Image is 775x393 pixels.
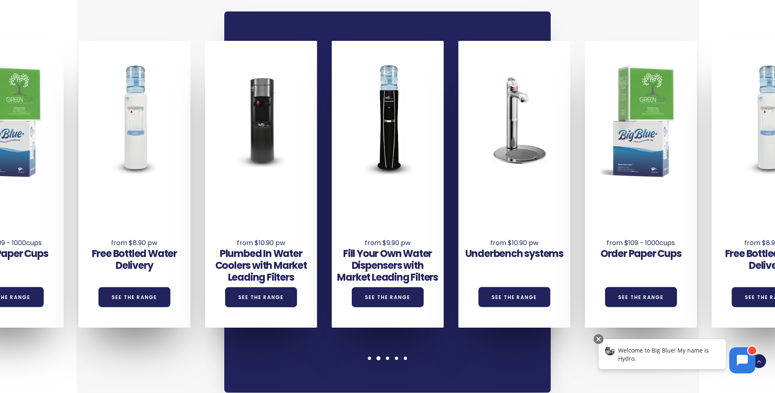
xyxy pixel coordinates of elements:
a: See the Range [478,287,550,307]
a: See the Range [98,287,170,307]
a: See the Range [605,287,677,307]
a: Plumbed In Water Coolers with Market Leading Filters [215,247,307,284]
a: See the Range [352,287,424,307]
a: Underbench systems [465,247,563,260]
a: Free Bottled Water Delivery [92,247,177,272]
a: Fill Your Own Water Dispensers with Market Leading Filters [337,247,438,284]
a: Order Paper Cups [601,247,681,260]
a: See the Range [225,287,297,307]
iframe: Chatbot [590,333,764,382]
